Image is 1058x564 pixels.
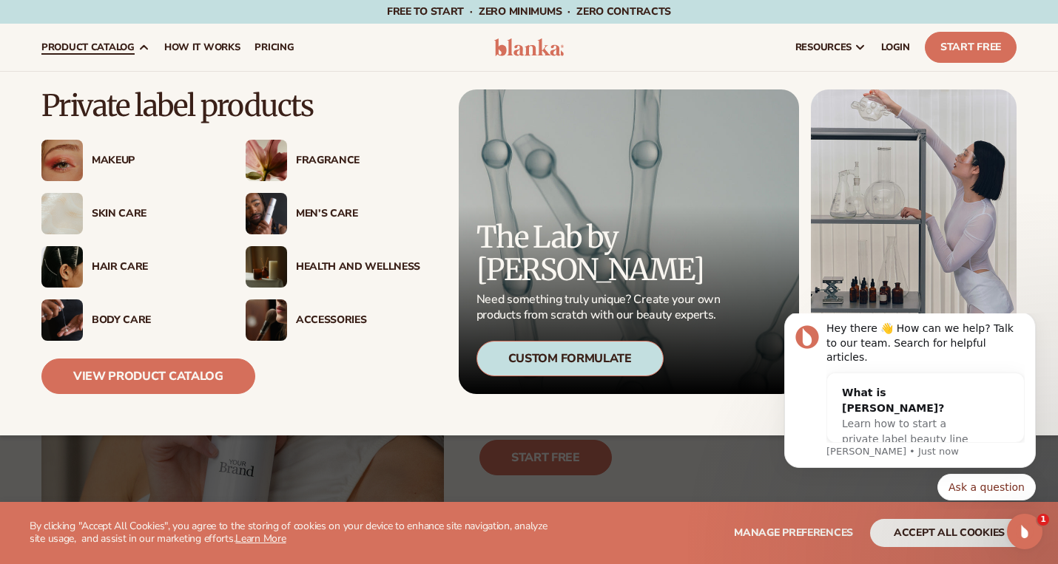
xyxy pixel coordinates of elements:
[164,41,240,53] span: How It Works
[92,261,216,273] div: Hair Care
[33,12,57,35] img: Profile image for Lee
[246,193,420,234] a: Male holding moisturizer bottle. Men’s Care
[246,246,420,288] a: Candles and incense on table. Health And Wellness
[734,526,853,540] span: Manage preferences
[64,132,263,145] p: Message from Lee, sent Just now
[80,72,218,103] div: What is [PERSON_NAME]?
[476,341,664,376] div: Custom Formulate
[41,89,420,122] p: Private label products
[246,299,287,341] img: Female with makeup brush.
[41,299,216,341] a: Male hand applying moisturizer. Body Care
[34,24,157,71] a: product catalog
[92,314,216,327] div: Body Care
[246,246,287,288] img: Candles and incense on table.
[255,41,294,53] span: pricing
[1007,514,1042,549] iframe: Intercom live chat
[41,359,255,394] a: View Product Catalog
[459,89,799,394] a: Microscopic product formula. The Lab by [PERSON_NAME] Need something truly unique? Create your ow...
[762,313,1058,509] iframe: Intercom notifications message
[41,140,83,181] img: Female with glitter eye makeup.
[811,89,1017,394] img: Female in lab with equipment.
[734,519,853,547] button: Manage preferences
[41,41,135,53] span: product catalog
[476,221,725,286] p: The Lab by [PERSON_NAME]
[175,160,274,187] button: Quick reply: Ask a question
[41,246,83,288] img: Female hair pulled back with clips.
[157,24,248,71] a: How It Works
[41,193,83,234] img: Cream moisturizer swatch.
[881,41,910,53] span: LOGIN
[247,24,301,71] a: pricing
[92,154,216,167] div: Makeup
[235,531,286,546] a: Learn More
[41,299,83,341] img: Male hand applying moisturizer.
[246,299,420,341] a: Female with makeup brush. Accessories
[246,140,420,181] a: Pink blooming flower. Fragrance
[65,60,232,161] div: What is [PERSON_NAME]?Learn how to start a private label beauty line with [PERSON_NAME]
[296,314,420,327] div: Accessories
[246,140,287,181] img: Pink blooming flower.
[795,41,852,53] span: resources
[30,520,550,546] p: By clicking "Accept All Cookies", you agree to the storing of cookies on your device to enhance s...
[296,261,420,273] div: Health And Wellness
[80,104,206,147] span: Learn how to start a private label beauty line with [PERSON_NAME]
[22,160,274,187] div: Quick reply options
[1037,514,1049,526] span: 1
[296,208,420,220] div: Men’s Care
[41,140,216,181] a: Female with glitter eye makeup. Makeup
[92,208,216,220] div: Skin Care
[64,8,263,129] div: Message content
[246,193,287,234] img: Male holding moisturizer bottle.
[41,246,216,288] a: Female hair pulled back with clips. Hair Care
[925,32,1017,63] a: Start Free
[870,519,1028,547] button: accept all cookies
[494,38,564,56] img: logo
[874,24,917,71] a: LOGIN
[387,4,671,18] span: Free to start · ZERO minimums · ZERO contracts
[476,292,725,323] p: Need something truly unique? Create your own products from scratch with our beauty experts.
[41,193,216,234] a: Cream moisturizer swatch. Skin Care
[64,8,263,52] div: Hey there 👋 How can we help? Talk to our team. Search for helpful articles.
[788,24,874,71] a: resources
[296,154,420,167] div: Fragrance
